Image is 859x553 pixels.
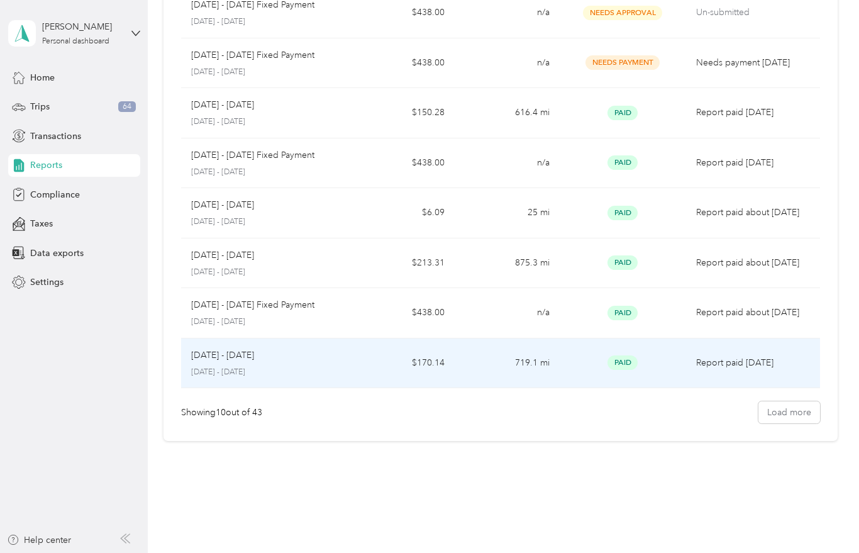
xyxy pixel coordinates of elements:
[191,167,340,178] p: [DATE] - [DATE]
[696,106,816,120] p: Report paid [DATE]
[607,255,638,270] span: Paid
[191,249,254,262] p: [DATE] - [DATE]
[696,156,816,170] p: Report paid [DATE]
[42,38,109,45] div: Personal dashboard
[349,188,454,238] td: $6.09
[696,256,816,270] p: Report paid about [DATE]
[30,71,55,84] span: Home
[349,338,454,389] td: $170.14
[607,155,638,170] span: Paid
[191,116,340,128] p: [DATE] - [DATE]
[30,217,53,230] span: Taxes
[191,198,254,212] p: [DATE] - [DATE]
[349,288,454,338] td: $438.00
[7,533,71,547] button: Help center
[455,288,560,338] td: n/a
[118,101,136,113] span: 64
[191,98,254,112] p: [DATE] - [DATE]
[607,355,638,370] span: Paid
[42,20,121,33] div: [PERSON_NAME]
[455,138,560,189] td: n/a
[349,138,454,189] td: $438.00
[349,238,454,289] td: $213.31
[455,88,560,138] td: 616.4 mi
[181,406,262,419] div: Showing 10 out of 43
[758,401,820,423] button: Load more
[789,483,859,553] iframe: Everlance-gr Chat Button Frame
[696,206,816,220] p: Report paid about [DATE]
[696,306,816,320] p: Report paid about [DATE]
[30,130,81,143] span: Transactions
[191,316,340,328] p: [DATE] - [DATE]
[349,38,454,89] td: $438.00
[696,6,816,20] p: Un-submitted
[583,6,662,20] span: Needs Approval
[191,349,254,362] p: [DATE] - [DATE]
[191,16,340,28] p: [DATE] - [DATE]
[191,148,314,162] p: [DATE] - [DATE] Fixed Payment
[191,267,340,278] p: [DATE] - [DATE]
[585,55,660,70] span: Needs Payment
[30,276,64,289] span: Settings
[349,88,454,138] td: $150.28
[191,67,340,78] p: [DATE] - [DATE]
[696,356,816,370] p: Report paid [DATE]
[30,188,80,201] span: Compliance
[455,188,560,238] td: 25 mi
[607,306,638,320] span: Paid
[191,48,314,62] p: [DATE] - [DATE] Fixed Payment
[455,238,560,289] td: 875.3 mi
[30,100,50,113] span: Trips
[191,298,314,312] p: [DATE] - [DATE] Fixed Payment
[607,106,638,120] span: Paid
[30,159,62,172] span: Reports
[696,56,816,70] p: Needs payment [DATE]
[191,216,340,228] p: [DATE] - [DATE]
[455,38,560,89] td: n/a
[607,206,638,220] span: Paid
[30,247,84,260] span: Data exports
[455,338,560,389] td: 719.1 mi
[191,367,340,378] p: [DATE] - [DATE]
